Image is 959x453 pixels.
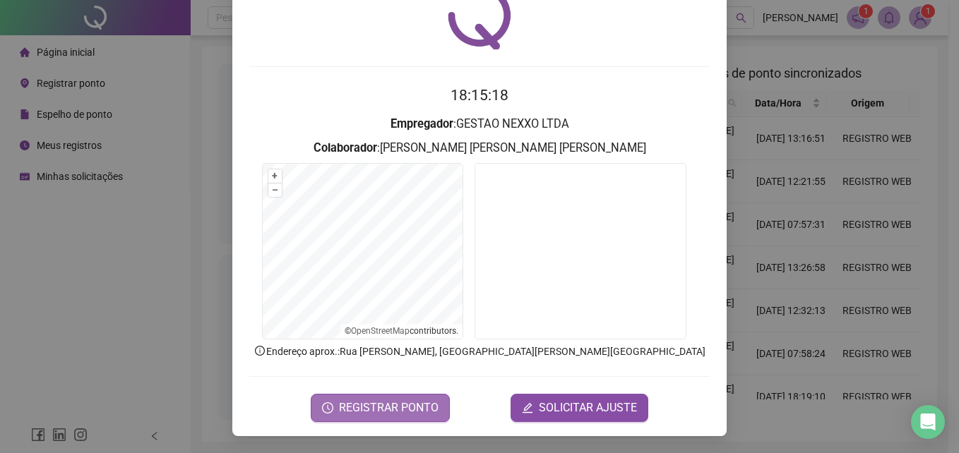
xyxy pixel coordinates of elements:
a: OpenStreetMap [351,326,410,336]
span: clock-circle [322,402,333,413]
button: REGISTRAR PONTO [311,394,450,422]
button: – [268,183,282,197]
li: © contributors. [345,326,458,336]
strong: Empregador [391,117,453,131]
span: REGISTRAR PONTO [339,399,439,416]
span: info-circle [254,344,266,357]
p: Endereço aprox. : Rua [PERSON_NAME], [GEOGRAPHIC_DATA][PERSON_NAME][GEOGRAPHIC_DATA] [249,344,710,359]
button: editSOLICITAR AJUSTE [511,394,648,422]
span: SOLICITAR AJUSTE [539,399,637,416]
button: + [268,169,282,183]
div: Open Intercom Messenger [911,405,945,439]
time: 18:15:18 [451,87,508,104]
h3: : GESTAO NEXXO LTDA [249,115,710,133]
span: edit [522,402,533,413]
h3: : [PERSON_NAME] [PERSON_NAME] [PERSON_NAME] [249,139,710,157]
strong: Colaborador [314,141,377,155]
